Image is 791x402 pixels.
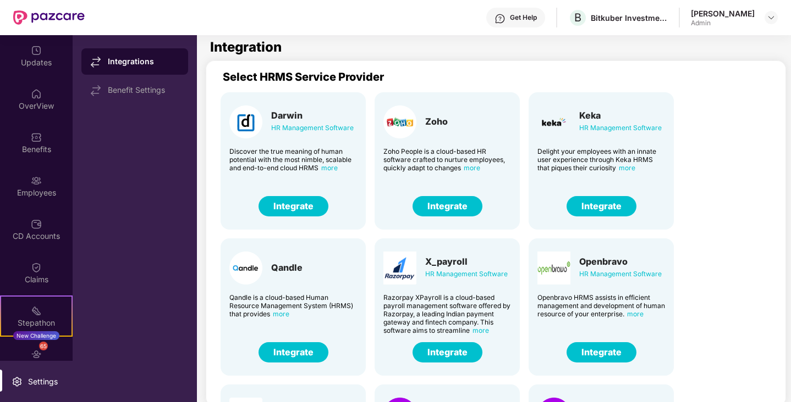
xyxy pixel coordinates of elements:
img: Card Logo [537,105,570,138]
div: HR Management Software [579,122,662,134]
img: Card Logo [537,252,570,284]
button: Integrate [567,196,636,216]
div: Get Help [510,13,537,22]
img: svg+xml;base64,PHN2ZyB4bWxucz0iaHR0cDovL3d3dy53My5vcmcvMjAwMC9zdmciIHdpZHRoPSIyMSIgaGVpZ2h0PSIyMC... [31,305,42,316]
div: Keka [579,110,662,121]
div: Discover the true meaning of human potential with the most nimble, scalable and end-to-end cloud ... [229,147,357,172]
img: New Pazcare Logo [13,10,85,25]
div: Qandle [271,262,303,273]
div: Delight your employees with an innate user experience through Keka HRMS that piques their curiosity [537,147,665,172]
img: svg+xml;base64,PHN2ZyBpZD0iRW1wbG95ZWVzIiB4bWxucz0iaHR0cDovL3d3dy53My5vcmcvMjAwMC9zdmciIHdpZHRoPS... [31,175,42,186]
button: Integrate [259,342,328,362]
span: more [473,326,489,334]
img: svg+xml;base64,PHN2ZyBpZD0iSGVscC0zMngzMiIgeG1sbnM9Imh0dHA6Ly93d3cudzMub3JnLzIwMDAvc3ZnIiB3aWR0aD... [495,13,506,24]
div: Settings [25,376,61,387]
button: Integrate [413,342,482,362]
h1: Integration [210,41,282,54]
div: Razorpay XPayroll is a cloud-based payroll management software offered by Razorpay, a leading Ind... [383,293,511,334]
span: more [464,164,480,172]
img: svg+xml;base64,PHN2ZyBpZD0iRHJvcGRvd24tMzJ4MzIiIHhtbG5zPSJodHRwOi8vd3d3LnczLm9yZy8yMDAwL3N2ZyIgd2... [767,13,776,22]
div: X_payroll [425,256,508,267]
div: New Challenge [13,331,59,340]
div: HR Management Software [425,268,508,280]
img: svg+xml;base64,PHN2ZyBpZD0iQmVuZWZpdHMiIHhtbG5zPSJodHRwOi8vd3d3LnczLm9yZy8yMDAwL3N2ZyIgd2lkdGg9Ij... [31,132,42,143]
img: svg+xml;base64,PHN2ZyBpZD0iQ2xhaW0iIHhtbG5zPSJodHRwOi8vd3d3LnczLm9yZy8yMDAwL3N2ZyIgd2lkdGg9IjIwIi... [31,262,42,273]
button: Integrate [567,342,636,362]
img: svg+xml;base64,PHN2ZyBpZD0iVXBkYXRlZCIgeG1sbnM9Imh0dHA6Ly93d3cudzMub3JnLzIwMDAvc3ZnIiB3aWR0aD0iMj... [31,45,42,56]
img: svg+xml;base64,PHN2ZyBpZD0iQ0RfQWNjb3VudHMiIGRhdGEtbmFtZT0iQ0QgQWNjb3VudHMiIHhtbG5zPSJodHRwOi8vd3... [31,219,42,230]
span: more [321,164,338,172]
img: svg+xml;base64,PHN2ZyB4bWxucz0iaHR0cDovL3d3dy53My5vcmcvMjAwMC9zdmciIHdpZHRoPSIxNy44MzIiIGhlaWdodD... [90,57,101,68]
div: Zoho People is a cloud-based HR software crafted to nurture employees, quickly adapt to changes [383,147,511,172]
button: Integrate [413,196,482,216]
div: Darwin [271,110,354,121]
div: Integrations [108,56,179,67]
span: more [273,310,289,318]
div: Zoho [425,116,448,127]
span: B [574,11,581,24]
img: svg+xml;base64,PHN2ZyB4bWxucz0iaHR0cDovL3d3dy53My5vcmcvMjAwMC9zdmciIHdpZHRoPSIxNy44MzIiIGhlaWdodD... [90,85,101,96]
div: Benefit Settings [108,86,179,94]
img: svg+xml;base64,PHN2ZyBpZD0iU2V0dGluZy0yMHgyMCIgeG1sbnM9Imh0dHA6Ly93d3cudzMub3JnLzIwMDAvc3ZnIiB3aW... [12,376,23,387]
button: Integrate [259,196,328,216]
div: HR Management Software [579,268,662,280]
div: Openbravo HRMS assists in efficient management and development of human resource of your enterprise. [537,293,665,318]
div: Stepathon [1,317,72,328]
div: [PERSON_NAME] [691,8,755,19]
span: more [619,164,635,172]
div: Openbravo [579,256,662,267]
div: 65 [39,342,48,350]
span: more [627,310,644,318]
img: Card Logo [383,105,416,138]
div: Bitkuber Investments Pvt Limited [591,13,668,23]
div: Qandle is a cloud-based Human Resource Management System (HRMS) that provides [229,293,357,318]
div: HR Management Software [271,122,354,134]
img: Card Logo [229,105,262,138]
img: svg+xml;base64,PHN2ZyBpZD0iSG9tZSIgeG1sbnM9Imh0dHA6Ly93d3cudzMub3JnLzIwMDAvc3ZnIiB3aWR0aD0iMjAiIG... [31,88,42,99]
img: Card Logo [383,252,416,284]
div: Admin [691,19,755,27]
img: Card Logo [229,252,262,284]
img: svg+xml;base64,PHN2ZyBpZD0iRW5kb3JzZW1lbnRzIiB4bWxucz0iaHR0cDovL3d3dy53My5vcmcvMjAwMC9zdmciIHdpZH... [31,349,42,360]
